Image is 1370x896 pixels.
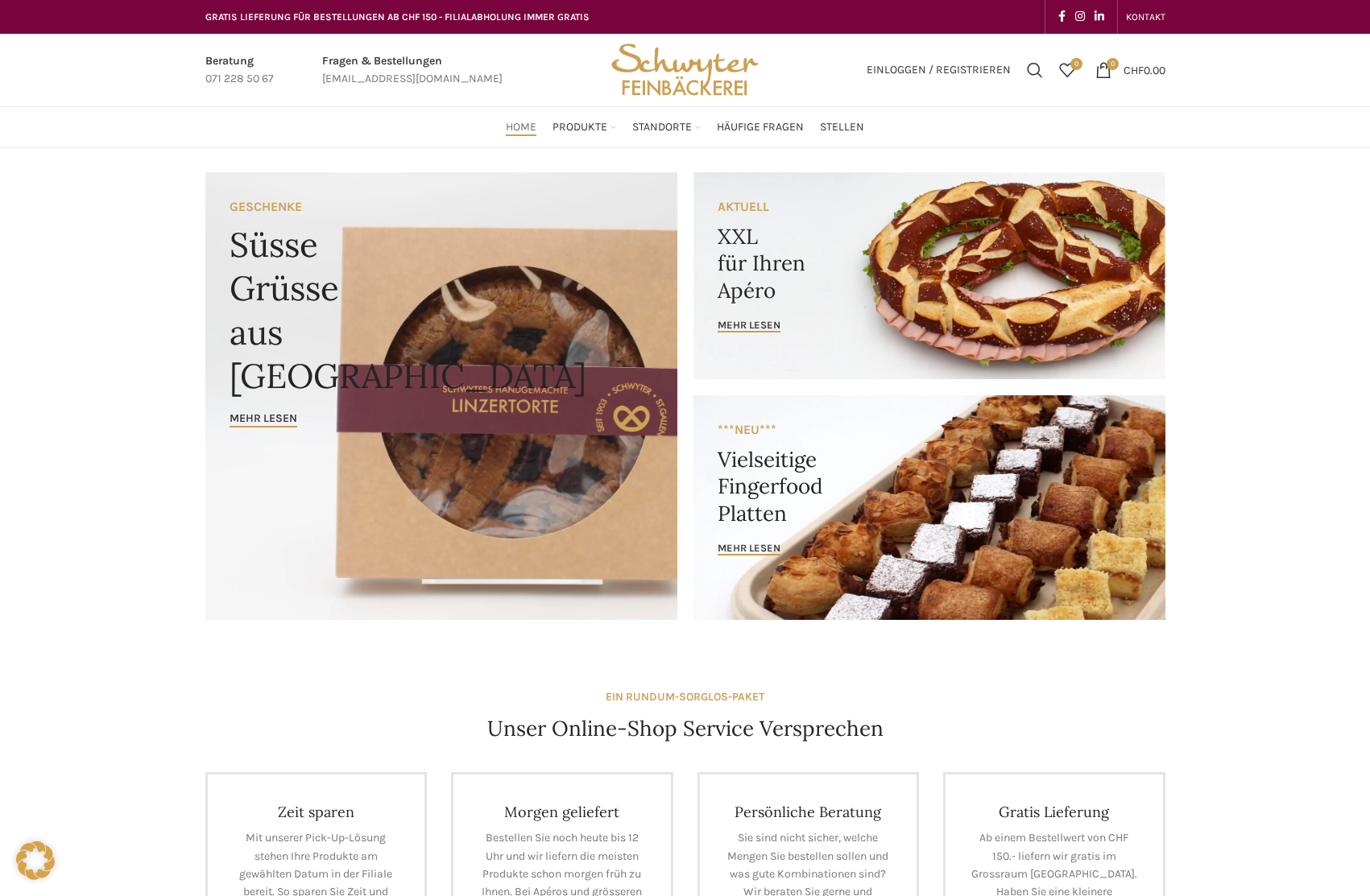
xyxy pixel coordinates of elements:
span: Einloggen / Registrieren [867,64,1011,76]
h4: Unser Online-Shop Service Versprechen [487,714,884,743]
span: Standorte [632,120,692,135]
a: Standorte [632,111,701,143]
span: CHF [1124,63,1144,76]
a: Häufige Fragen [717,111,804,143]
span: 0 [1107,58,1119,70]
a: Infobox link [205,52,274,89]
a: Banner link [693,172,1165,379]
span: Home [506,120,536,135]
strong: EIN RUNDUM-SORGLOS-PAKET [606,690,764,704]
a: 0 [1051,54,1083,86]
div: Secondary navigation [1118,1,1173,33]
a: Site logo [606,62,764,76]
a: Suchen [1019,54,1051,86]
div: Main navigation [197,111,1173,143]
a: Banner link [205,172,677,620]
span: Häufige Fragen [717,120,804,135]
h4: Gratis Lieferung [970,803,1139,821]
a: Instagram social link [1070,6,1090,28]
a: Facebook social link [1053,6,1070,28]
div: Meine Wunschliste [1051,54,1083,86]
span: 0 [1070,58,1082,70]
span: Stellen [820,120,864,135]
a: Banner link [693,395,1165,620]
a: KONTAKT [1126,1,1165,33]
span: KONTAKT [1126,11,1165,23]
span: Produkte [553,120,607,135]
h4: Zeit sparen [232,803,401,821]
a: Produkte [553,111,616,143]
a: Linkedin social link [1090,6,1109,28]
a: Home [506,111,536,143]
span: GRATIS LIEFERUNG FÜR BESTELLUNGEN AB CHF 150 - FILIALABHOLUNG IMMER GRATIS [205,11,590,23]
a: Einloggen / Registrieren [859,54,1019,86]
h4: Morgen geliefert [478,803,647,821]
bdi: 0.00 [1124,63,1165,76]
a: Infobox link [322,52,503,89]
a: Stellen [820,111,864,143]
h4: Persönliche Beratung [724,803,893,821]
a: 0 CHF0.00 [1087,54,1173,86]
img: Bäckerei Schwyter [606,34,764,106]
